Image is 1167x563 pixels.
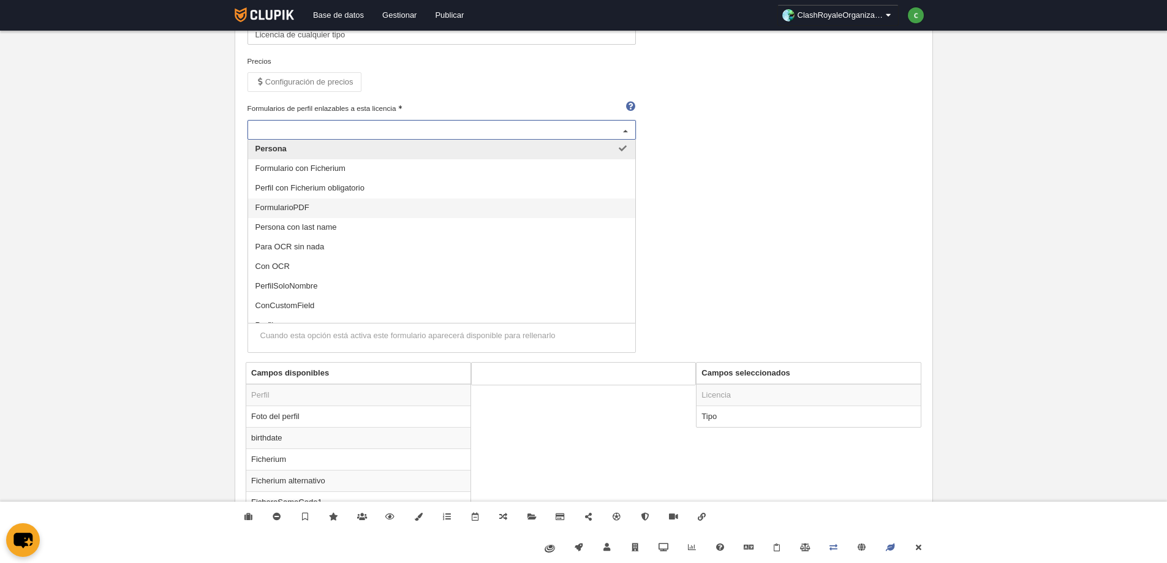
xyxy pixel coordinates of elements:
img: Clupik [235,7,294,22]
input: Nombre [247,25,636,45]
td: Ficherium [246,448,470,470]
span: ClashRoyaleOrganizador [798,9,883,21]
img: c2l6ZT0zMHgzMCZmcz05JnRleHQ9QyZiZz00M2EwNDc%3D.png [908,7,924,23]
span: ConCustomField [255,301,315,310]
td: Licencia [697,384,921,406]
span: Perfil con Ficherium obligatorio [255,183,364,192]
td: Tipo [697,406,921,427]
i: Obligatorio [398,105,402,109]
button: Configuración de precios [247,72,361,92]
td: Ficherium alternativo [246,470,470,491]
span: Persona [255,144,287,153]
img: OaKlbAmCfgfP.30x30.jpg [782,9,795,21]
span: Con OCR [255,262,290,271]
span: Para OCR sin nada [255,242,325,251]
div: Precios [247,56,636,67]
span: Perfil con rango [255,320,311,330]
span: Persona con last name [255,222,337,232]
a: ClashRoyaleOrganizador [777,5,899,26]
img: fiware.svg [545,545,555,553]
td: FicheroSameCode1 [246,491,470,513]
td: Foto del perfil [246,406,470,427]
span: Formulario con Ficherium [255,164,346,173]
span: PerfilSoloNombre [255,281,318,290]
label: Formularios de perfil enlazables a esta licencia [247,103,636,114]
button: chat-button [6,523,40,557]
td: birthdate [246,427,470,448]
th: Campos disponibles [246,363,470,384]
span: FormularioPDF [255,203,309,212]
div: Cuando esta opción está activa este formulario aparecerá disponible para rellenarlo [260,330,623,341]
td: Perfil [246,384,470,406]
th: Campos seleccionados [697,363,921,384]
